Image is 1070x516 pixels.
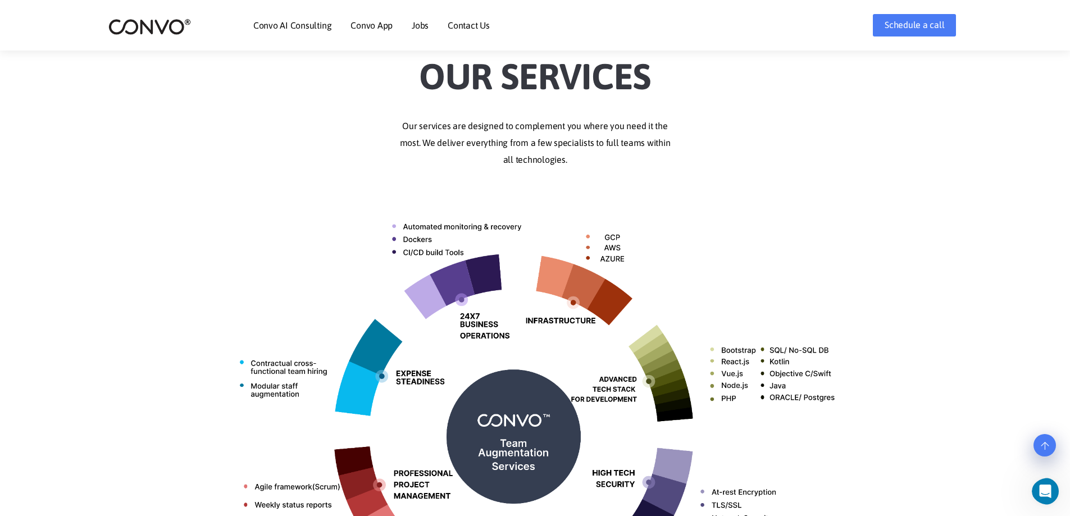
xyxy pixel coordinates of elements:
[253,21,331,30] a: Convo AI Consulting
[224,118,847,168] p: Our services are designed to complement you where you need it the most. We deliver everything fro...
[873,14,956,36] a: Schedule a call
[412,21,429,30] a: Jobs
[224,38,847,101] h2: Our Services
[108,18,191,35] img: logo_2.png
[350,21,393,30] a: Convo App
[1032,478,1067,505] iframe: Intercom live chat
[448,21,490,30] a: Contact Us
